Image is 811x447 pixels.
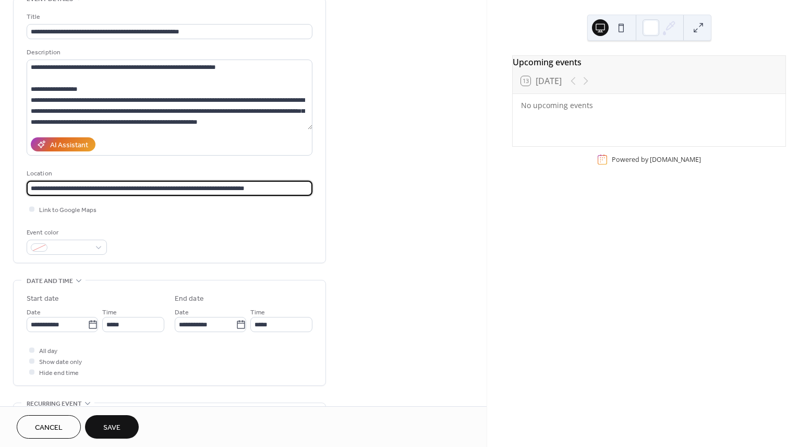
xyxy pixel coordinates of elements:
div: Title [27,11,310,22]
a: [DOMAIN_NAME] [650,155,701,164]
span: All day [39,346,57,357]
button: Save [85,415,139,439]
span: Link to Google Maps [39,205,96,216]
span: Date [175,307,189,318]
span: Hide end time [39,368,79,379]
div: AI Assistant [50,140,88,151]
span: Show date only [39,357,82,368]
span: Cancel [35,422,63,433]
div: Description [27,47,310,58]
div: Start date [27,293,59,304]
span: Save [103,422,120,433]
div: Upcoming events [513,56,785,68]
span: Date and time [27,276,73,287]
div: Powered by [612,155,701,164]
div: End date [175,293,204,304]
div: Event color [27,227,105,238]
div: Location [27,168,310,179]
div: No upcoming events [521,100,777,110]
span: Time [102,307,117,318]
span: Time [250,307,265,318]
span: Recurring event [27,398,82,409]
button: AI Assistant [31,137,95,151]
button: Cancel [17,415,81,439]
span: Date [27,307,41,318]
